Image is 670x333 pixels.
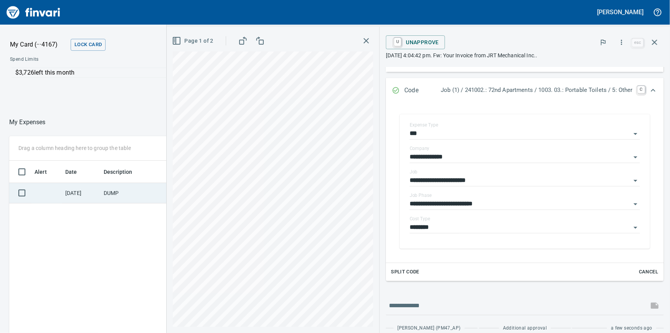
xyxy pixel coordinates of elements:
[389,266,421,278] button: Split Code
[632,38,644,47] a: esc
[174,36,213,46] span: Page 1 of 2
[15,68,225,77] p: $3,726 left this month
[170,34,216,48] button: Page 1 of 2
[391,268,419,276] span: Split Code
[638,268,659,276] span: Cancel
[630,152,641,163] button: Open
[104,167,132,176] span: Description
[386,103,664,281] div: Expand
[4,78,229,85] p: Online allowed
[65,167,77,176] span: Date
[630,222,641,233] button: Open
[595,34,612,51] button: Flag
[630,33,664,52] span: Close invoice
[404,86,441,96] p: Code
[386,78,664,103] div: Expand
[10,56,133,63] span: Spend Limits
[410,123,438,127] label: Expense Type
[10,40,68,49] p: My Card (···4167)
[410,216,430,221] label: Cost Type
[9,118,46,127] p: My Expenses
[104,167,142,176] span: Description
[101,183,170,203] td: DUMP
[386,35,445,49] button: UUnapprove
[397,325,460,332] span: [PERSON_NAME] (PM47_AP)
[611,325,652,332] span: a few seconds ago
[35,167,47,176] span: Alert
[630,128,641,139] button: Open
[386,52,664,59] p: [DATE] 4:04:42 pm. Fw: Your Invoice from JRT Mechanical Inc..
[410,170,418,174] label: Job
[613,34,630,51] button: More
[394,38,401,46] a: U
[35,167,57,176] span: Alert
[392,36,439,49] span: Unapprove
[410,146,430,151] label: Company
[637,86,645,93] a: C
[597,8,644,16] h5: [PERSON_NAME]
[503,325,547,332] span: Additional approval
[65,167,87,176] span: Date
[9,118,46,127] nav: breadcrumb
[596,6,645,18] button: [PERSON_NAME]
[71,39,106,51] button: Lock Card
[62,183,101,203] td: [DATE]
[645,296,664,315] span: This records your message into the invoice and notifies anyone mentioned
[410,193,432,198] label: Job Phase
[5,3,62,22] img: Finvari
[441,86,633,95] p: Job (1) / 241002.: 72nd Apartments / 1003. 03.: Portable Toilets / 5: Other
[636,266,661,278] button: Cancel
[630,199,641,210] button: Open
[630,175,641,186] button: Open
[74,40,102,49] span: Lock Card
[18,144,131,152] p: Drag a column heading here to group the table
